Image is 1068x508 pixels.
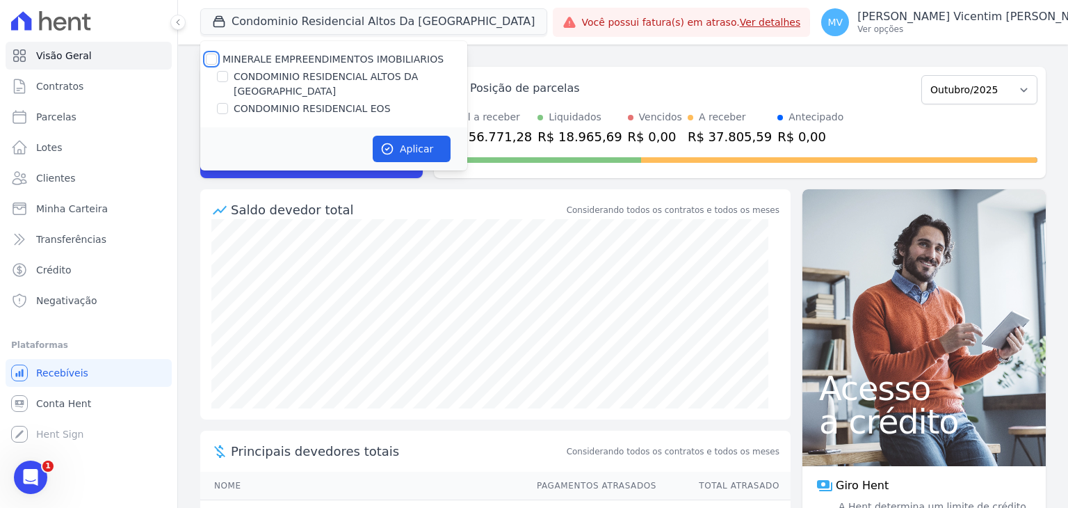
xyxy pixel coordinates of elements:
[36,49,92,63] span: Visão Geral
[448,110,532,125] div: Total a receber
[6,134,172,161] a: Lotes
[6,287,172,315] a: Negativação
[6,195,172,223] a: Minha Carteira
[6,256,172,284] a: Crédito
[448,127,532,146] div: R$ 56.771,28
[657,472,791,500] th: Total Atrasado
[6,72,172,100] a: Contratos
[11,337,166,354] div: Plataformas
[234,102,391,116] label: CONDOMINIO RESIDENCIAL EOS
[42,461,54,472] span: 1
[639,110,682,125] div: Vencidos
[740,17,801,28] a: Ver detalhes
[200,472,524,500] th: Nome
[688,127,772,146] div: R$ 37.805,59
[36,294,97,308] span: Negativação
[373,136,451,162] button: Aplicar
[582,15,801,30] span: Você possui fatura(s) em atraso.
[6,390,172,418] a: Conta Hent
[699,110,746,125] div: A receber
[36,171,75,185] span: Clientes
[549,110,601,125] div: Liquidados
[6,164,172,192] a: Clientes
[827,17,843,27] span: MV
[234,70,467,99] label: CONDOMINIO RESIDENCIAL ALTOS DA [GEOGRAPHIC_DATA]
[836,477,889,494] span: Giro Hent
[36,79,83,93] span: Contratos
[537,127,622,146] div: R$ 18.965,69
[777,127,843,146] div: R$ 0,00
[36,110,76,124] span: Parcelas
[36,397,91,411] span: Conta Hent
[36,232,106,246] span: Transferências
[628,127,682,146] div: R$ 0,00
[6,359,172,387] a: Recebíveis
[36,141,63,154] span: Lotes
[6,103,172,131] a: Parcelas
[36,366,88,380] span: Recebíveis
[524,472,657,500] th: Pagamentos Atrasados
[231,442,564,461] span: Principais devedores totais
[36,202,108,216] span: Minha Carteira
[6,42,172,70] a: Visão Geral
[567,204,779,216] div: Considerando todos os contratos e todos os meses
[231,200,564,219] div: Saldo devedor total
[819,405,1029,438] span: a crédito
[567,445,779,458] span: Considerando todos os contratos e todos os meses
[36,263,72,277] span: Crédito
[222,54,444,65] label: MINERALE EMPREENDIMENTOS IMOBILIARIOS
[14,461,47,494] iframe: Intercom live chat
[819,372,1029,405] span: Acesso
[788,110,843,125] div: Antecipado
[6,225,172,253] a: Transferências
[470,80,580,97] div: Posição de parcelas
[200,8,547,35] button: Condominio Residencial Altos Da [GEOGRAPHIC_DATA]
